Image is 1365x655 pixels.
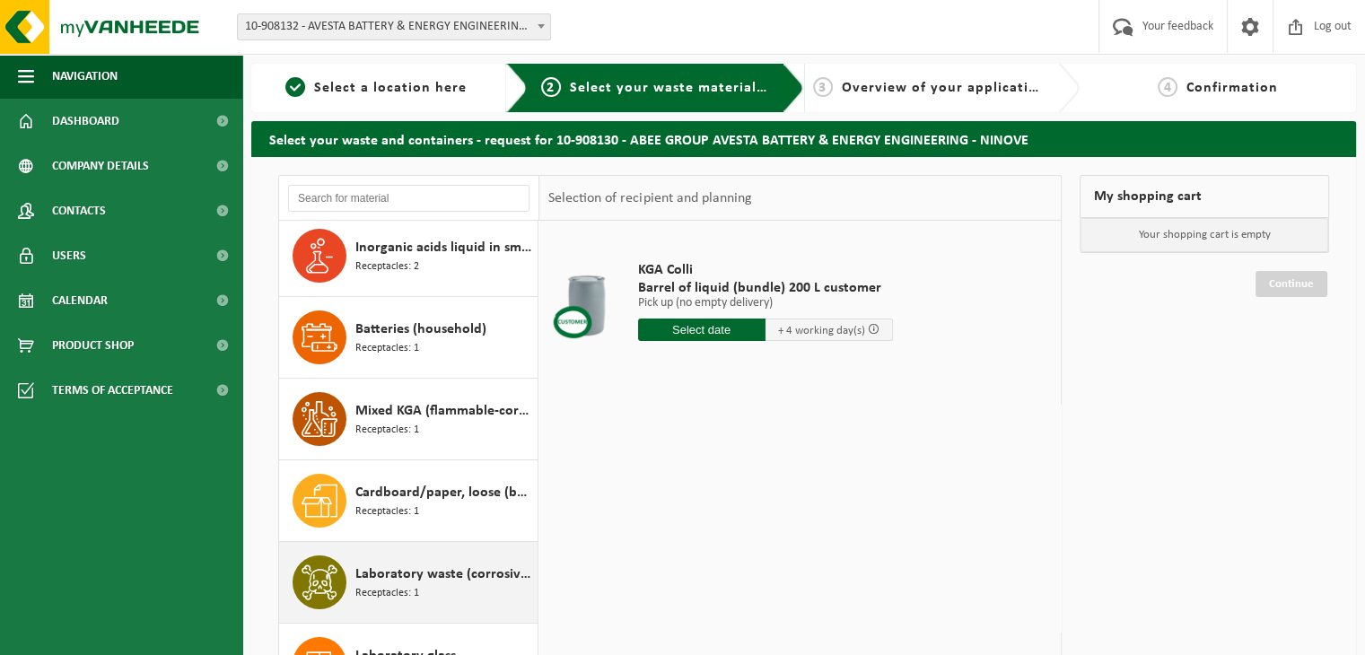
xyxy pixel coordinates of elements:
[355,322,486,336] font: Batteries (household)
[1094,189,1202,204] font: My shopping cart
[355,424,419,435] font: Receptacles: 1
[818,81,827,95] font: 3
[52,160,149,173] font: Company details
[355,240,601,255] font: Inorganic acids liquid in small packaging
[355,261,419,272] font: Receptacles: 2
[269,134,1028,148] font: Select your waste and containers - request for 10-908130 - ABEE GROUP AVESTA BATTERY & ENERGY ENG...
[279,379,538,460] button: Mixed KGA (flammable-corrosive) Receptacles: 1
[52,339,134,353] font: Product Shop
[778,325,865,336] font: + 4 working day(s)
[638,263,693,277] font: KGA Colli
[52,205,106,218] font: Contacts
[52,384,173,397] font: Terms of acceptance
[238,14,550,39] span: 10-908132 - AVESTA BATTERY & ENERGY ENGINEERING - DIEGEM
[237,13,551,40] span: 10-908132 - AVESTA BATTERY & ENERGY ENGINEERING - DIEGEM
[570,81,871,95] font: Select your waste materials and containers
[279,460,538,542] button: Cardboard/paper, loose (business) Receptacles: 1
[279,297,538,379] button: Batteries (household) Receptacles: 1
[1142,20,1213,33] font: Your feedback
[1164,81,1172,95] font: 4
[355,404,560,418] font: Mixed KGA (flammable-corrosive)
[1269,278,1314,290] font: Continue
[355,506,419,517] font: Receptacles: 1
[52,294,108,308] font: Calendar
[52,249,86,263] font: Users
[547,81,555,95] font: 2
[291,81,299,95] font: 1
[355,343,419,354] font: Receptacles: 1
[279,215,538,297] button: Inorganic acids liquid in small packaging Receptacles: 2
[1139,229,1271,240] font: Your shopping cart is empty
[355,588,419,598] font: Receptacles: 1
[638,319,766,341] input: Select date
[314,81,467,95] font: Select a location here
[260,77,492,99] a: 1Select a location here
[842,81,1046,95] font: Overview of your application
[1256,271,1327,297] a: Continue
[52,115,119,128] font: Dashboard
[1186,81,1278,95] font: Confirmation
[355,485,564,500] font: Cardboard/paper, loose (business)
[355,567,608,581] font: Laboratory waste (corrosive - flammable)
[638,281,881,295] font: Barrel of liquid (bundle) 200 L customer
[1314,20,1352,33] font: Log out
[548,191,751,205] font: Selection of recipient and planning
[52,70,118,83] font: Navigation
[279,542,538,624] button: Laboratory waste (corrosive - flammable) Receptacles: 1
[288,185,529,212] input: Search for material
[245,20,579,33] font: 10-908132 - AVESTA BATTERY & ENERGY ENGINEERING - DIEGEM
[638,296,773,310] font: Pick up (no empty delivery)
